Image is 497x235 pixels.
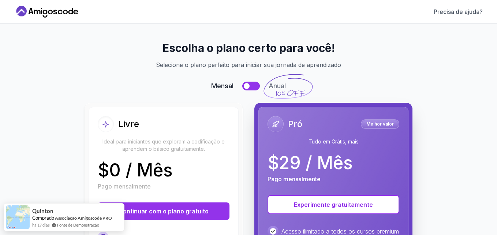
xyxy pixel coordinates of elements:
[98,182,151,191] p: Pago mensalmente
[268,154,352,172] p: $
[118,118,139,130] h2: Livre
[32,222,50,228] span: há 17 dias
[98,202,229,220] button: Continuar com o plano gratuito
[211,81,233,91] span: Mensal
[23,41,474,55] h2: Escolha o plano certo para você!
[268,138,399,145] p: Tudo em Grátis, mais
[57,222,99,228] a: Fonte de Demonstração
[23,60,474,69] p: Selecione o plano perfeito para iniciar sua jornada de aprendizado
[268,175,321,183] p: Pago mensalmente
[434,7,483,16] a: Precisa de ajuda?
[32,208,53,214] span: Quinton
[279,152,352,174] font: 29 / Mês
[268,195,399,214] button: Experimente gratuitamente
[32,215,54,221] span: Comprado
[98,161,172,179] p: $
[288,118,302,130] h2: Pró
[6,205,30,229] img: imagem de notificação de prova social provesource
[109,159,172,181] font: 0 / Mês
[55,215,112,221] a: Associação Amigoscode PRO
[98,138,229,153] p: Ideal para iniciantes que exploram a codificação e aprendem o básico gratuitamente.
[362,120,398,128] p: Melhor valor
